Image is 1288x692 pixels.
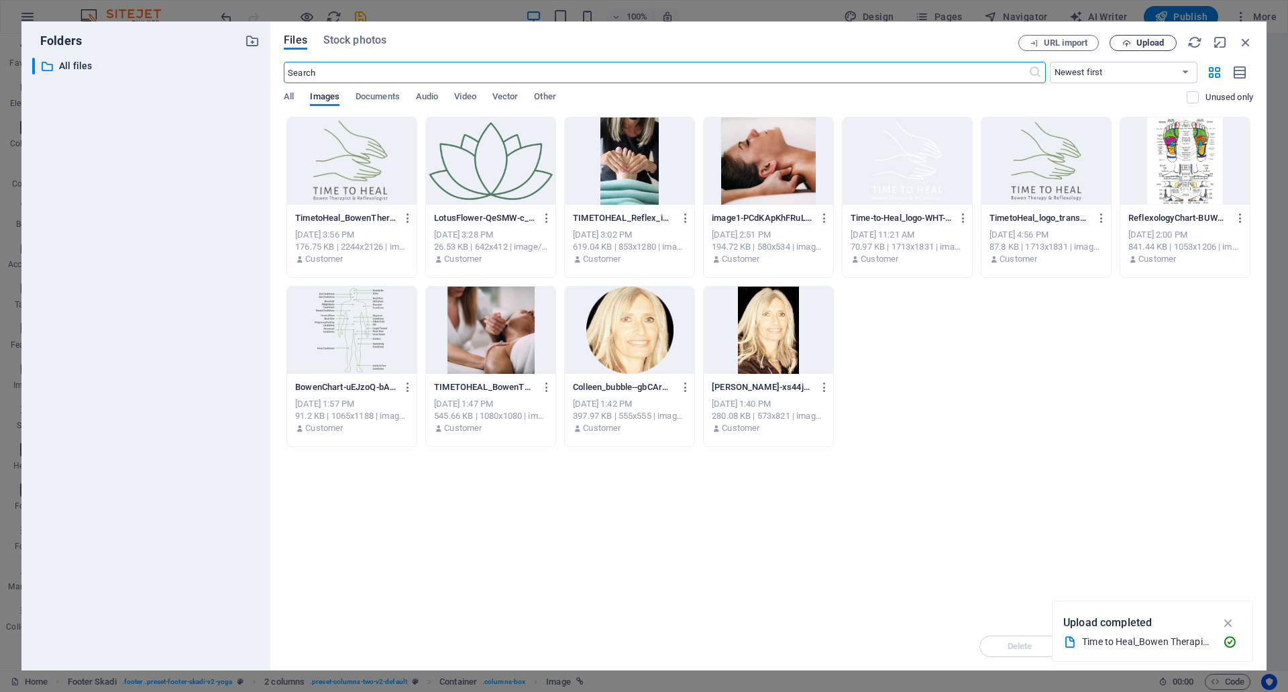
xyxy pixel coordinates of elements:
[1018,35,1099,51] button: URL import
[284,89,294,107] span: All
[1136,39,1164,47] span: Upload
[434,398,547,410] div: [DATE] 1:47 PM
[295,398,409,410] div: [DATE] 1:57 PM
[1063,614,1152,632] p: Upload completed
[851,241,964,253] div: 70.97 KB | 1713x1831 | image/png
[32,58,35,75] div: ​
[32,32,82,50] p: Folders
[245,34,260,48] i: Create new folder
[712,398,825,410] div: [DATE] 1:40 PM
[310,89,339,107] span: Images
[851,212,951,224] p: Time-to-Heal_logo-WHT-ySVkqKQ4L_wsxZjcjgnRwQ.png
[573,212,674,224] p: TIMETOHEAL_Reflex_image3-umq0yB6SDweTr4oPsGJuzQ.jpg
[59,58,235,74] p: All files
[1082,634,1212,650] div: Time to Heal_Bowen Therapist & Reflexologist_logo.png
[583,422,621,434] p: Customer
[573,381,674,393] p: Colleen_bubble--gbCArMh-o2kSyzKgK9dAw.png
[1238,35,1253,50] i: Close
[295,381,396,393] p: BowenChart-uEJzoQ-bAnOwfWLRU5PK2w.png
[583,253,621,265] p: Customer
[573,229,686,241] div: [DATE] 3:02 PM
[1205,91,1253,103] p: Displays only files that are not in use on the website. Files added during this session can still...
[534,89,555,107] span: Other
[989,229,1103,241] div: [DATE] 4:56 PM
[989,241,1103,253] div: 87.8 KB | 1713x1831 | image/png
[712,212,812,224] p: image1-PCdKApKhFRuL2s67WMxfhw.png
[712,229,825,241] div: [DATE] 2:51 PM
[444,422,482,434] p: Customer
[1128,229,1242,241] div: [DATE] 2:00 PM
[1110,35,1177,51] button: Upload
[434,241,547,253] div: 26.53 KB | 642x412 | image/png
[305,422,343,434] p: Customer
[1138,253,1176,265] p: Customer
[295,410,409,422] div: 91.2 KB | 1065x1188 | image/png
[573,398,686,410] div: [DATE] 1:42 PM
[305,253,343,265] p: Customer
[573,241,686,253] div: 619.04 KB | 853x1280 | image/jpeg
[861,253,898,265] p: Customer
[284,62,1028,83] input: Search
[454,89,476,107] span: Video
[712,410,825,422] div: 280.08 KB | 573x821 | image/jpeg
[295,229,409,241] div: [DATE] 3:56 PM
[1044,39,1087,47] span: URL import
[1128,241,1242,253] div: 841.44 KB | 1053x1206 | image/png
[722,422,759,434] p: Customer
[712,381,812,393] p: Colleen-xs44j4sjXc_CivhXkJIntg.jpg
[722,253,759,265] p: Customer
[284,32,307,48] span: Files
[434,381,535,393] p: TIMETOHEAL_BowenTherapy_image1-iH6-8_yRqzQZIEORNY0D4Q.jpg
[444,253,482,265] p: Customer
[573,410,686,422] div: 397.97 KB | 555x555 | image/png
[712,241,825,253] div: 194.72 KB | 580x534 | image/png
[434,410,547,422] div: 545.66 KB | 1080x1080 | image/jpeg
[989,212,1090,224] p: TimetoHeal_logo_transparent-uMXVifJbN7NptOXnSQeyxQ.png
[492,89,519,107] span: Vector
[295,241,409,253] div: 176.75 KB | 2244x2126 | image/png
[295,212,396,224] p: TimetoHeal_BowenTherapistReflexologist_logo-iPIYDAmQOb8EdBLpZoohPw.png
[851,229,964,241] div: [DATE] 11:21 AM
[434,229,547,241] div: [DATE] 3:28 PM
[1128,212,1229,224] p: ReflexologyChart-BUWOS0GCGRTfByo16hQjMw.png
[356,89,400,107] span: Documents
[416,89,438,107] span: Audio
[323,32,386,48] span: Stock photos
[1213,35,1228,50] i: Minimize
[434,212,535,224] p: LotusFlower-QeSMW-c_qJAjiRLcBuepDA.png
[1000,253,1037,265] p: Customer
